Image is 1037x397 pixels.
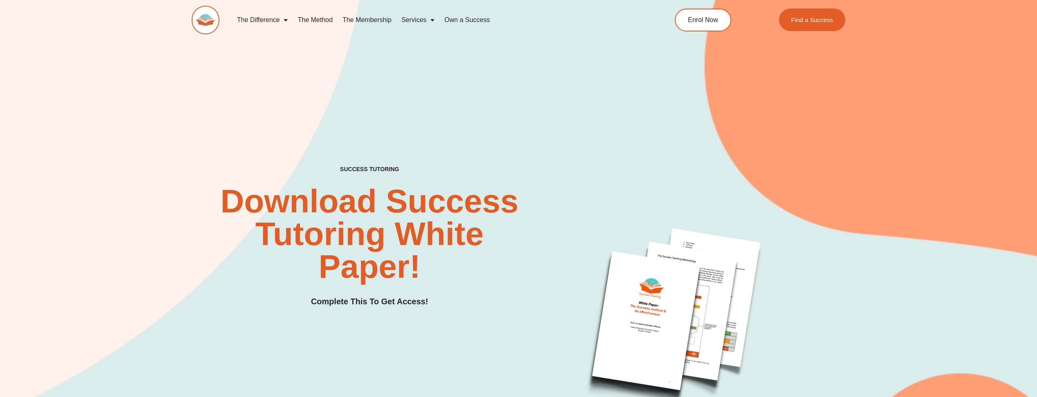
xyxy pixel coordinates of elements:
[293,11,337,29] a: The Method
[688,17,718,23] span: Enrol Now
[317,166,422,173] h4: SUCCESS TUTORING​
[439,11,495,29] a: Own a Success
[791,17,833,23] span: Find a Success
[216,185,522,283] h2: Download Success Tutoring White Paper!
[675,9,731,31] a: Enrol Now
[311,295,428,308] h3: Complete This To Get Access!
[779,9,846,31] a: Find a Success
[396,11,439,29] a: Services
[232,11,638,29] nav: Menu
[232,11,293,29] a: The Difference
[338,11,396,29] a: The Membership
